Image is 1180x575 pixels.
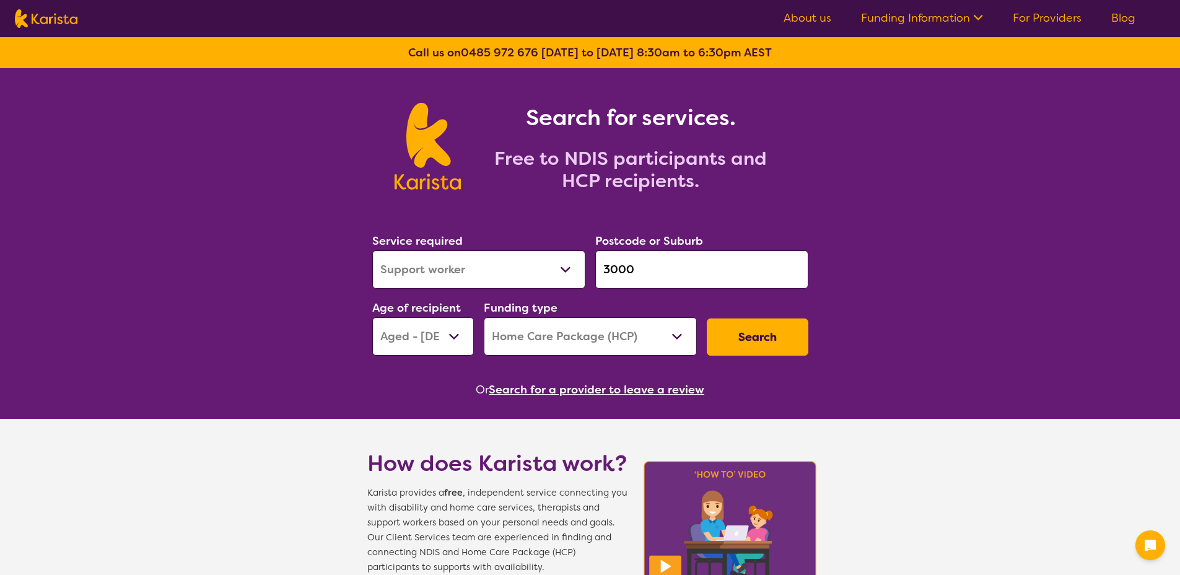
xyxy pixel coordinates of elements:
label: Service required [372,234,463,248]
a: Funding Information [861,11,983,25]
label: Funding type [484,301,557,315]
button: Search for a provider to leave a review [489,380,704,399]
b: Call us on [DATE] to [DATE] 8:30am to 6:30pm AEST [408,45,772,60]
label: Postcode or Suburb [595,234,703,248]
a: 0485 972 676 [461,45,538,60]
img: Karista logo [395,103,461,190]
label: Age of recipient [372,301,461,315]
h1: How does Karista work? [367,449,627,478]
input: Type [595,250,808,289]
span: Or [476,380,489,399]
a: Blog [1111,11,1135,25]
img: Karista logo [15,9,77,28]
button: Search [707,318,808,356]
h1: Search for services. [476,103,785,133]
h2: Free to NDIS participants and HCP recipients. [476,147,785,192]
b: free [444,487,463,499]
a: For Providers [1013,11,1082,25]
a: About us [784,11,831,25]
span: Karista provides a , independent service connecting you with disability and home care services, t... [367,486,627,575]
